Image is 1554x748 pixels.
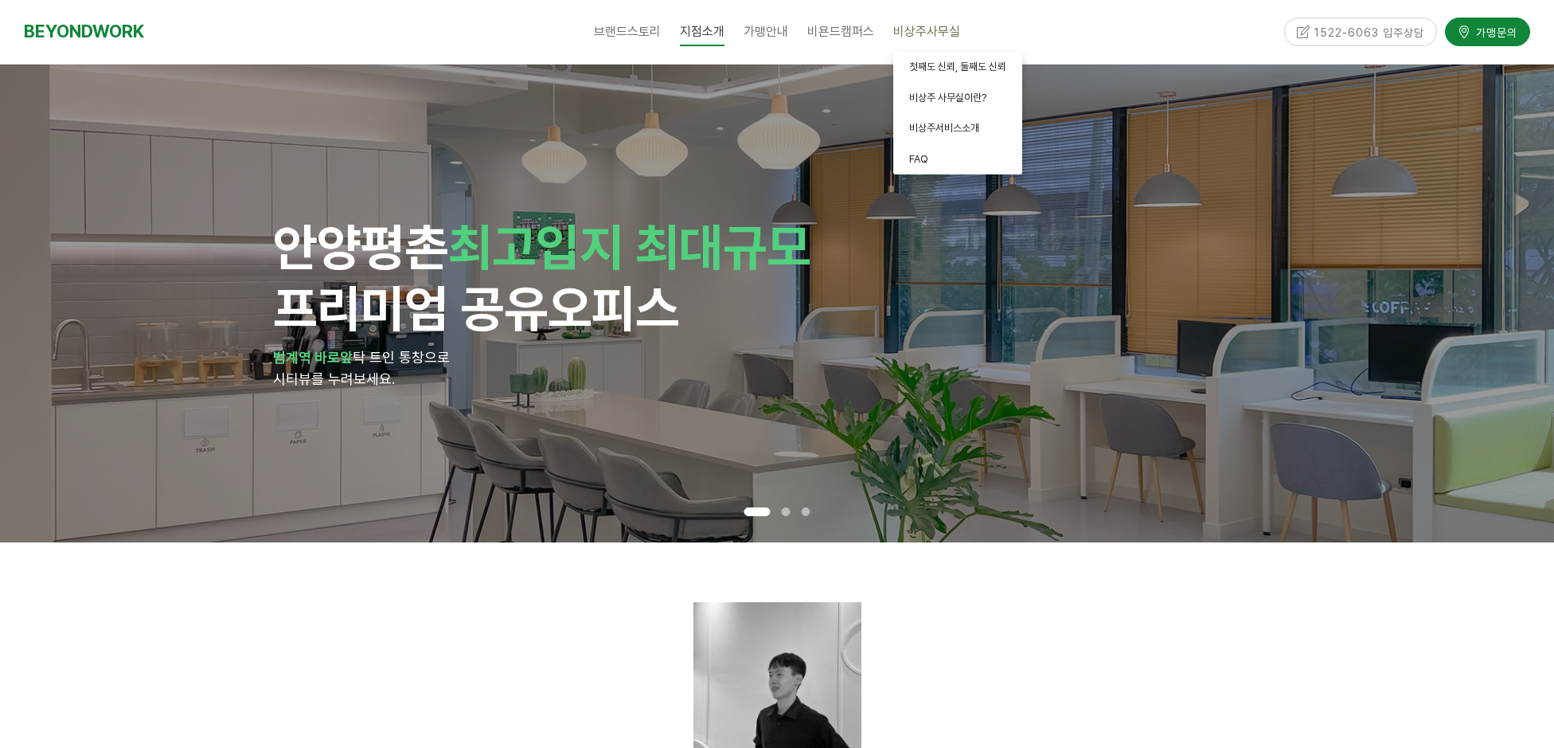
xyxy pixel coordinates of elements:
[584,12,670,52] a: 브랜드스토리
[909,61,1006,72] span: 첫째도 신뢰, 둘째도 신뢰
[909,122,979,134] span: 비상주서비스소개
[909,153,928,165] span: FAQ
[353,349,450,366] span: 탁 트인 통창으로
[680,17,724,46] span: 지점소개
[273,217,810,339] span: 안양 프리미엄 공유오피스
[594,24,661,39] span: 브랜드스토리
[893,83,1022,114] a: 비상주 사무실이란?
[893,144,1022,175] a: FAQ
[273,349,353,366] strong: 범계역 바로앞
[893,52,1022,83] a: 첫째도 신뢰, 둘째도 신뢰
[1445,18,1530,45] a: 가맹문의
[798,12,884,52] a: 비욘드캠퍼스
[909,92,986,104] span: 비상주 사무실이란?
[744,24,788,39] span: 가맹안내
[734,12,798,52] a: 가맹안내
[361,217,448,277] span: 평촌
[670,12,734,52] a: 지점소개
[24,17,144,46] a: BEYONDWORK
[893,113,1022,144] a: 비상주서비스소개
[448,217,810,277] span: 최고입지 최대규모
[273,370,395,387] span: 시티뷰를 누려보세요.
[1471,24,1517,40] span: 가맹문의
[884,12,970,52] a: 비상주사무실
[807,24,874,39] span: 비욘드캠퍼스
[893,24,960,39] span: 비상주사무실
